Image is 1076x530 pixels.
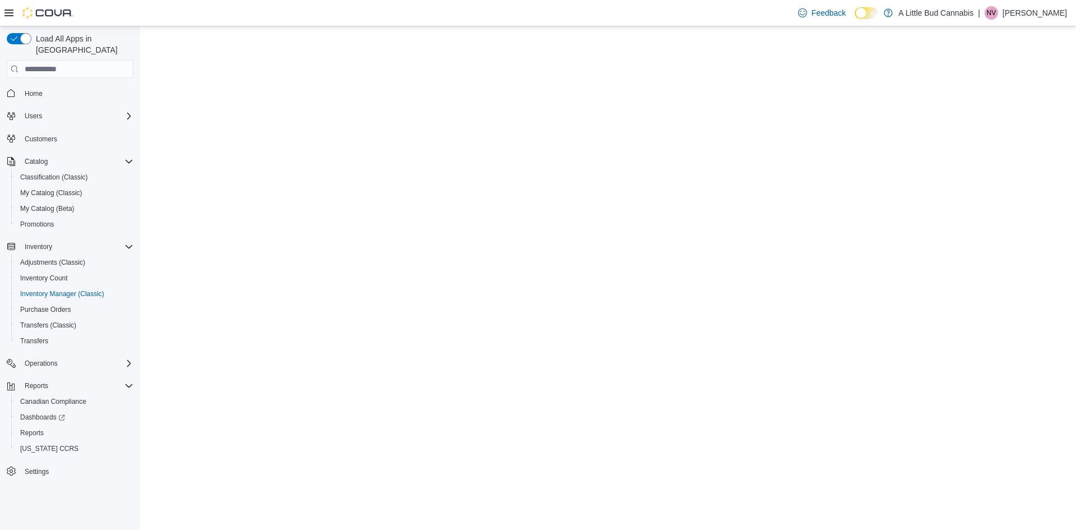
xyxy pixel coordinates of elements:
[16,442,133,455] span: Washington CCRS
[16,202,79,215] a: My Catalog (Beta)
[20,379,133,393] span: Reports
[16,186,87,200] a: My Catalog (Classic)
[20,397,86,406] span: Canadian Compliance
[11,286,138,302] button: Inventory Manager (Classic)
[20,132,133,146] span: Customers
[16,271,72,285] a: Inventory Count
[11,185,138,201] button: My Catalog (Classic)
[16,303,76,316] a: Purchase Orders
[11,409,138,425] a: Dashboards
[20,289,104,298] span: Inventory Manager (Classic)
[25,135,57,144] span: Customers
[11,302,138,317] button: Purchase Orders
[16,411,69,424] a: Dashboards
[11,216,138,232] button: Promotions
[11,270,138,286] button: Inventory Count
[16,256,133,269] span: Adjustments (Classic)
[2,108,138,124] button: Users
[20,109,47,123] button: Users
[16,334,53,348] a: Transfers
[16,319,81,332] a: Transfers (Classic)
[855,7,878,19] input: Dark Mode
[20,87,47,100] a: Home
[25,157,48,166] span: Catalog
[20,240,57,254] button: Inventory
[16,426,133,440] span: Reports
[20,155,52,168] button: Catalog
[2,131,138,147] button: Customers
[16,411,133,424] span: Dashboards
[2,85,138,101] button: Home
[16,426,48,440] a: Reports
[811,7,846,19] span: Feedback
[16,287,109,301] a: Inventory Manager (Classic)
[2,239,138,255] button: Inventory
[794,2,850,24] a: Feedback
[20,444,78,453] span: [US_STATE] CCRS
[16,218,133,231] span: Promotions
[25,242,52,251] span: Inventory
[16,170,133,184] span: Classification (Classic)
[20,321,76,330] span: Transfers (Classic)
[16,218,59,231] a: Promotions
[985,6,998,20] div: Nick Vanderwal
[16,395,91,408] a: Canadian Compliance
[16,319,133,332] span: Transfers (Classic)
[20,357,133,370] span: Operations
[898,6,973,20] p: A Little Bud Cannabis
[20,155,133,168] span: Catalog
[20,86,133,100] span: Home
[16,395,133,408] span: Canadian Compliance
[2,378,138,394] button: Reports
[25,359,58,368] span: Operations
[2,154,138,169] button: Catalog
[22,7,73,19] img: Cova
[20,413,65,422] span: Dashboards
[11,255,138,270] button: Adjustments (Classic)
[1003,6,1067,20] p: [PERSON_NAME]
[11,169,138,185] button: Classification (Classic)
[25,467,49,476] span: Settings
[20,379,53,393] button: Reports
[987,6,996,20] span: NV
[16,334,133,348] span: Transfers
[16,287,133,301] span: Inventory Manager (Classic)
[7,80,133,509] nav: Complex example
[978,6,980,20] p: |
[2,463,138,480] button: Settings
[11,394,138,409] button: Canadian Compliance
[20,109,133,123] span: Users
[20,240,133,254] span: Inventory
[25,381,48,390] span: Reports
[20,464,133,478] span: Settings
[31,33,133,56] span: Load All Apps in [GEOGRAPHIC_DATA]
[20,465,53,478] a: Settings
[25,89,43,98] span: Home
[11,201,138,216] button: My Catalog (Beta)
[16,170,92,184] a: Classification (Classic)
[16,256,90,269] a: Adjustments (Classic)
[20,337,48,345] span: Transfers
[20,220,54,229] span: Promotions
[25,112,42,121] span: Users
[20,204,75,213] span: My Catalog (Beta)
[16,303,133,316] span: Purchase Orders
[11,425,138,441] button: Reports
[16,271,133,285] span: Inventory Count
[20,305,71,314] span: Purchase Orders
[20,188,82,197] span: My Catalog (Classic)
[11,441,138,457] button: [US_STATE] CCRS
[16,202,133,215] span: My Catalog (Beta)
[20,258,85,267] span: Adjustments (Classic)
[2,356,138,371] button: Operations
[20,132,62,146] a: Customers
[20,173,88,182] span: Classification (Classic)
[11,333,138,349] button: Transfers
[20,274,68,283] span: Inventory Count
[20,428,44,437] span: Reports
[16,442,83,455] a: [US_STATE] CCRS
[11,317,138,333] button: Transfers (Classic)
[16,186,133,200] span: My Catalog (Classic)
[20,357,62,370] button: Operations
